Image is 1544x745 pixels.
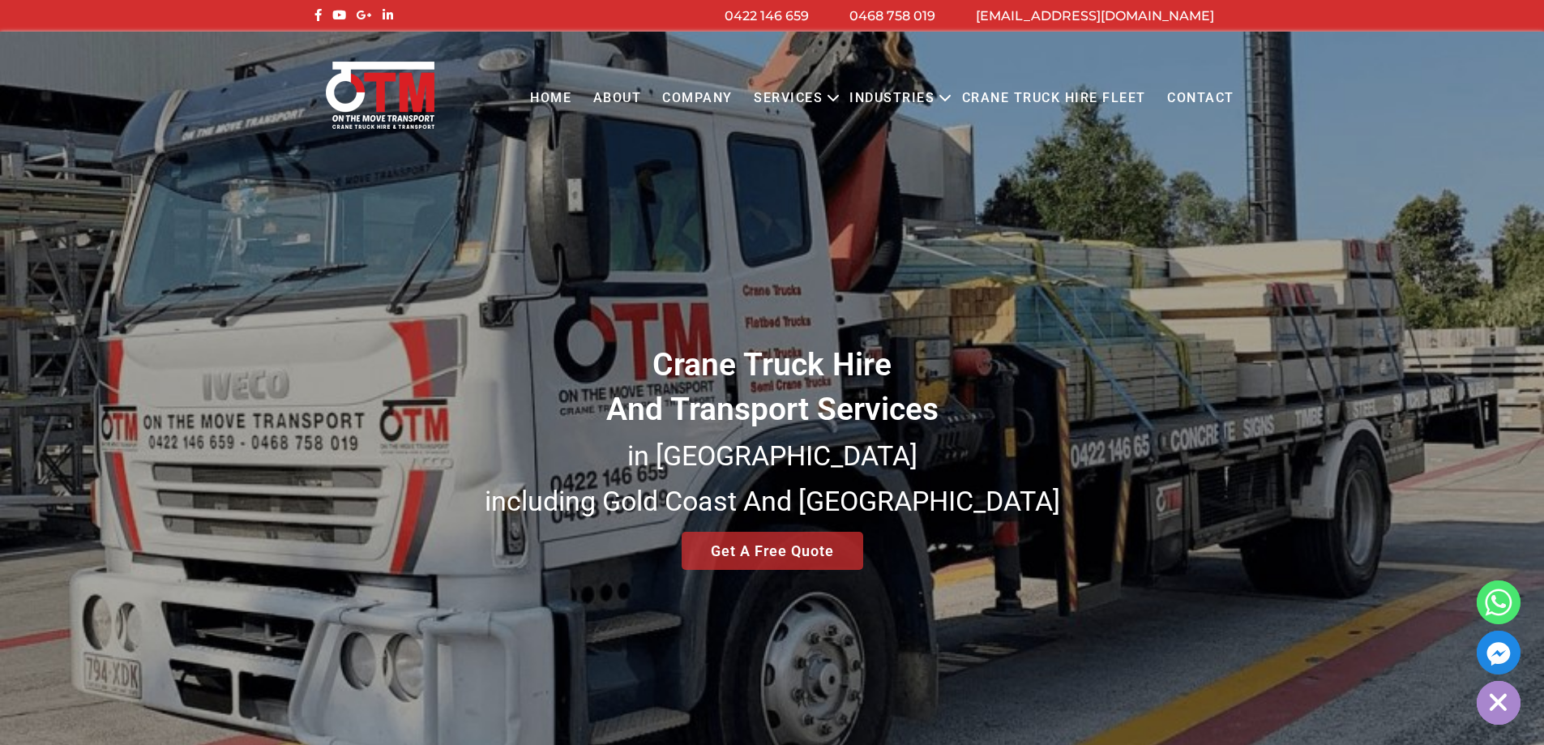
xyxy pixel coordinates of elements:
[652,76,743,121] a: COMPANY
[682,532,863,570] a: Get A Free Quote
[485,439,1060,517] small: in [GEOGRAPHIC_DATA] including Gold Coast And [GEOGRAPHIC_DATA]
[976,8,1214,24] a: [EMAIL_ADDRESS][DOMAIN_NAME]
[839,76,945,121] a: Industries
[951,76,1156,121] a: Crane Truck Hire Fleet
[849,8,935,24] a: 0468 758 019
[1477,580,1520,624] a: Whatsapp
[582,76,652,121] a: About
[743,76,833,121] a: Services
[1157,76,1245,121] a: Contact
[1477,631,1520,674] a: Facebook_Messenger
[520,76,582,121] a: Home
[725,8,809,24] a: 0422 146 659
